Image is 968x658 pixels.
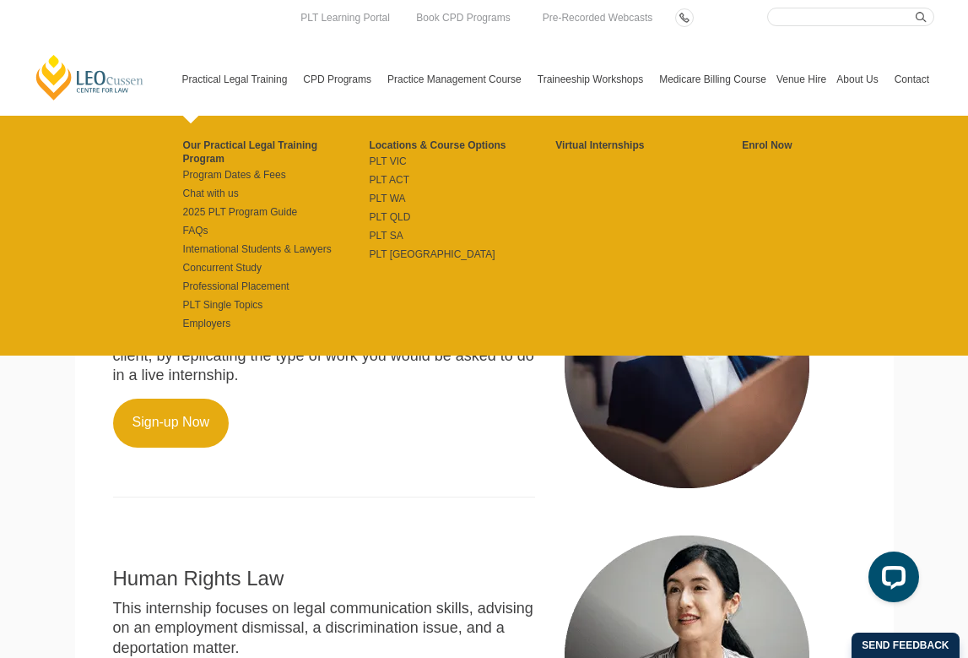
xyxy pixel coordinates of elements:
[113,568,536,590] h2: Human Rights Law
[771,43,831,116] a: Venue Hire
[183,298,370,312] a: PLT Single Topics
[369,210,555,224] a: PLT QLD
[183,261,370,275] a: Concurrent Study
[369,192,555,205] a: PLT WA
[831,43,889,116] a: About Us
[177,43,299,116] a: Practical Legal Training
[369,139,555,152] a: Locations & Course Options
[183,187,370,200] a: Chat with us
[183,280,370,293] a: Professional Placement
[113,399,230,448] a: Sign-up Now
[296,8,394,27] a: PLT Learning Portal
[533,43,654,116] a: Traineeship Workshops
[369,173,555,187] a: PLT ACT
[654,43,771,116] a: Medicare Billing Course
[369,229,555,242] a: PLT SA
[555,139,742,152] a: Virtual Internships
[382,43,533,116] a: Practice Management Course
[890,43,934,116] a: Contact
[183,317,370,330] a: Employers
[742,139,928,152] a: Enrol Now
[183,242,370,256] a: International Students & Lawyers
[183,205,370,219] a: 2025 PLT Program Guide
[183,224,370,237] a: FAQs
[855,545,926,616] iframe: LiveChat chat widget
[183,139,370,166] a: Our Practical Legal Training Program
[369,155,555,168] a: PLT VIC
[369,247,555,261] a: PLT [GEOGRAPHIC_DATA]
[183,168,370,182] a: Program Dates & Fees
[298,43,382,116] a: CPD Programs
[412,8,514,27] a: Book CPD Programs
[538,8,657,27] a: Pre-Recorded Webcasts
[113,599,536,658] p: This internship focuses on legal communication skills, advising on an employment dismissal, a dis...
[34,53,146,101] a: [PERSON_NAME] Centre for Law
